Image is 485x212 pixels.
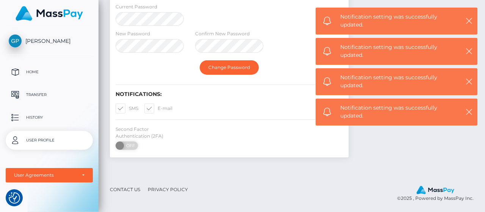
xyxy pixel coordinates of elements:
[9,192,20,204] img: Revisit consent button
[397,185,479,202] div: © 2025 , Powered by MassPay Inc.
[340,43,455,59] span: Notification setting was successfully updated.
[6,108,93,127] a: History
[340,74,455,90] span: Notification setting was successfully updated.
[144,104,172,113] label: E-mail
[416,186,454,194] img: MassPay
[6,168,93,182] button: User Agreements
[116,91,343,97] h6: Notifications:
[14,172,76,178] div: User Agreements
[9,89,90,101] p: Transfer
[6,63,93,82] a: Home
[116,126,184,140] label: Second Factor Authentication (2FA)
[6,38,93,44] span: [PERSON_NAME]
[340,104,455,120] span: Notification setting was successfully updated.
[116,30,150,37] label: New Password
[9,66,90,78] p: Home
[9,135,90,146] p: User Profile
[195,30,250,37] label: Confirm New Password
[116,3,157,10] label: Current Password
[107,184,143,195] a: Contact Us
[9,192,20,204] button: Consent Preferences
[116,104,138,113] label: SMS
[200,60,259,75] button: Change Password
[6,85,93,104] a: Transfer
[340,13,455,29] span: Notification setting was successfully updated.
[16,6,83,21] img: MassPay
[145,184,191,195] a: Privacy Policy
[120,141,139,150] span: OFF
[6,131,93,150] a: User Profile
[9,112,90,123] p: History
